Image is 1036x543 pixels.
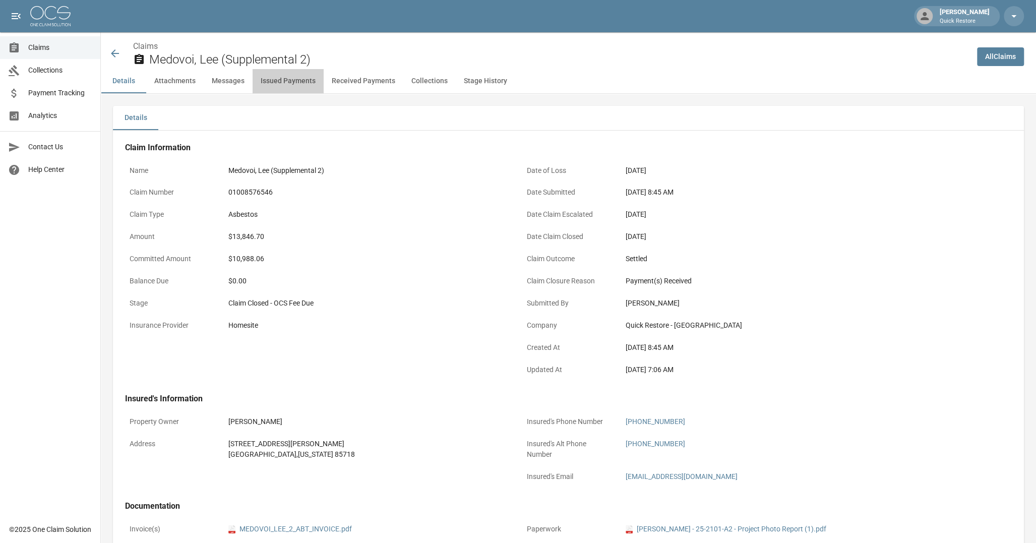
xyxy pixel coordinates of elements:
p: Claim Number [125,183,216,202]
p: Insured's Phone Number [522,412,613,432]
h4: Documentation [125,501,907,511]
h4: Claim Information [125,143,907,153]
button: Issued Payments [253,69,324,93]
div: 01008576546 [228,187,506,198]
h4: Insured's Information [125,394,907,404]
div: Homesite [228,320,506,331]
p: Insured's Email [522,467,613,487]
p: Property Owner [125,412,216,432]
a: pdfMEDOVOI_LEE_2_ABT_INVOICE.pdf [228,524,352,534]
div: anchor tabs [101,69,1036,93]
p: Insured's Alt Phone Number [522,434,613,464]
div: [PERSON_NAME] [626,298,903,309]
span: Contact Us [28,142,92,152]
span: Payment Tracking [28,88,92,98]
a: AllClaims [977,47,1024,66]
p: Name [125,161,216,180]
p: Claim Type [125,205,216,224]
div: [DATE] 8:45 AM [626,187,903,198]
div: [DATE] 8:45 AM [626,342,903,353]
div: [DATE] [626,231,903,242]
span: Analytics [28,110,92,121]
p: Updated At [522,360,613,380]
p: Committed Amount [125,249,216,269]
p: Stage [125,293,216,313]
p: Submitted By [522,293,613,313]
div: $13,846.70 [228,231,506,242]
p: Balance Due [125,271,216,291]
div: © 2025 One Claim Solution [9,524,91,534]
button: Stage History [456,69,515,93]
p: Invoice(s) [125,519,216,539]
p: Company [522,316,613,335]
p: Paperwork [522,519,613,539]
nav: breadcrumb [133,40,969,52]
span: Help Center [28,164,92,175]
span: Collections [28,65,92,76]
span: Claims [28,42,92,53]
p: Date Claim Closed [522,227,613,247]
div: Claim Closed - OCS Fee Due [228,298,506,309]
div: [DATE] 7:06 AM [626,365,903,375]
a: Claims [133,41,158,51]
p: Date Claim Escalated [522,205,613,224]
a: [EMAIL_ADDRESS][DOMAIN_NAME] [626,472,738,480]
a: [PHONE_NUMBER] [626,417,685,426]
p: Date Submitted [522,183,613,202]
div: Settled [626,254,903,264]
div: [DATE] [626,165,903,176]
button: Messages [204,69,253,93]
button: open drawer [6,6,26,26]
div: Quick Restore - [GEOGRAPHIC_DATA] [626,320,903,331]
div: $0.00 [228,276,506,286]
button: Received Payments [324,69,403,93]
div: [PERSON_NAME] [936,7,994,25]
a: [PHONE_NUMBER] [626,440,685,448]
div: [DATE] [626,209,903,220]
p: Amount [125,227,216,247]
div: [PERSON_NAME] [228,416,506,427]
p: Date of Loss [522,161,613,180]
p: Quick Restore [940,17,990,26]
button: Details [101,69,146,93]
a: pdf[PERSON_NAME] - 25-2101-A2 - Project Photo Report (1).pdf [626,524,826,534]
p: Insurance Provider [125,316,216,335]
p: Address [125,434,216,454]
h2: Medovoi, Lee (Supplemental 2) [149,52,969,67]
p: Claim Closure Reason [522,271,613,291]
button: Details [113,106,158,130]
div: Asbestos [228,209,506,220]
div: $10,988.06 [228,254,506,264]
div: Payment(s) Received [626,276,903,286]
div: [STREET_ADDRESS][PERSON_NAME] [228,439,506,449]
img: ocs-logo-white-transparent.png [30,6,71,26]
div: Medovoi, Lee (Supplemental 2) [228,165,506,176]
button: Attachments [146,69,204,93]
p: Claim Outcome [522,249,613,269]
button: Collections [403,69,456,93]
div: [GEOGRAPHIC_DATA] , [US_STATE] 85718 [228,449,506,460]
p: Created At [522,338,613,357]
div: details tabs [113,106,1024,130]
